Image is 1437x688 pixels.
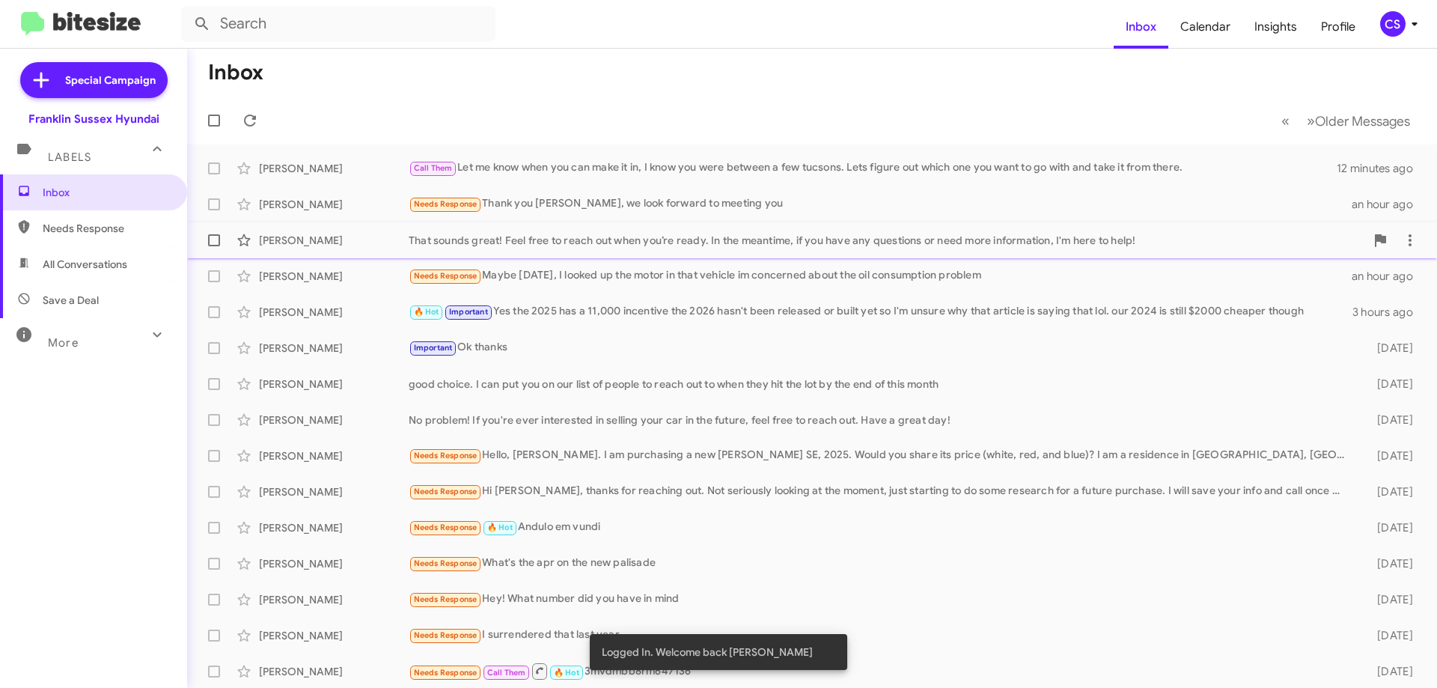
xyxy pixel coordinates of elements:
[1337,161,1425,176] div: 12 minutes ago
[414,487,478,496] span: Needs Response
[409,339,1353,356] div: Ok thanks
[259,592,409,607] div: [PERSON_NAME]
[43,293,99,308] span: Save a Deal
[1353,448,1425,463] div: [DATE]
[259,448,409,463] div: [PERSON_NAME]
[20,62,168,98] a: Special Campaign
[409,233,1365,248] div: That sounds great! Feel free to reach out when you’re ready. In the meantime, if you have any que...
[409,591,1353,608] div: Hey! What number did you have in mind
[1353,413,1425,427] div: [DATE]
[409,483,1353,500] div: Hi [PERSON_NAME], thanks for reaching out. Not seriously looking at the moment, just starting to ...
[1367,11,1421,37] button: CS
[1272,106,1299,136] button: Previous
[181,6,495,42] input: Search
[414,668,478,678] span: Needs Response
[28,112,159,127] div: Franklin Sussex Hyundai
[1353,341,1425,356] div: [DATE]
[414,343,453,353] span: Important
[48,336,79,350] span: More
[414,451,478,460] span: Needs Response
[409,377,1353,392] div: good choice. I can put you on our list of people to reach out to when they hit the lot by the end...
[409,519,1353,536] div: Andulo em vundi
[409,267,1352,284] div: Maybe [DATE], I looked up the motor in that vehicle im concerned about the oil consumption problem
[414,523,478,532] span: Needs Response
[1352,305,1425,320] div: 3 hours ago
[409,413,1353,427] div: No problem! If you're ever interested in selling your car in the future, feel free to reach out. ...
[1353,556,1425,571] div: [DATE]
[414,630,478,640] span: Needs Response
[259,233,409,248] div: [PERSON_NAME]
[409,195,1352,213] div: Thank you [PERSON_NAME], we look forward to meeting you
[409,627,1353,644] div: I surrendered that last year
[259,161,409,176] div: [PERSON_NAME]
[1281,112,1290,130] span: «
[1352,269,1425,284] div: an hour ago
[414,163,453,173] span: Call Them
[43,185,170,200] span: Inbox
[208,61,263,85] h1: Inbox
[1298,106,1419,136] button: Next
[259,484,409,499] div: [PERSON_NAME]
[487,668,526,678] span: Call Them
[259,197,409,212] div: [PERSON_NAME]
[1353,628,1425,643] div: [DATE]
[259,269,409,284] div: [PERSON_NAME]
[1315,113,1410,130] span: Older Messages
[259,520,409,535] div: [PERSON_NAME]
[414,558,478,568] span: Needs Response
[259,377,409,392] div: [PERSON_NAME]
[409,662,1353,681] div: 3mvdmbb8rm647136
[414,271,478,281] span: Needs Response
[1309,5,1367,49] a: Profile
[414,199,478,209] span: Needs Response
[414,307,439,317] span: 🔥 Hot
[1353,377,1425,392] div: [DATE]
[1273,106,1419,136] nav: Page navigation example
[1114,5,1168,49] a: Inbox
[409,303,1352,320] div: Yes the 2025 has a 11,000 incentive the 2026 hasn't been released or built yet so I'm unsure why ...
[259,628,409,643] div: [PERSON_NAME]
[259,341,409,356] div: [PERSON_NAME]
[1307,112,1315,130] span: »
[414,594,478,604] span: Needs Response
[1168,5,1242,49] a: Calendar
[43,257,127,272] span: All Conversations
[65,73,156,88] span: Special Campaign
[259,556,409,571] div: [PERSON_NAME]
[602,645,813,660] span: Logged In. Welcome back [PERSON_NAME]
[43,221,170,236] span: Needs Response
[449,307,488,317] span: Important
[1353,664,1425,679] div: [DATE]
[259,305,409,320] div: [PERSON_NAME]
[1353,592,1425,607] div: [DATE]
[1353,484,1425,499] div: [DATE]
[48,150,91,164] span: Labels
[259,664,409,679] div: [PERSON_NAME]
[1353,520,1425,535] div: [DATE]
[259,413,409,427] div: [PERSON_NAME]
[409,159,1337,177] div: Let me know when you can make it in, I know you were between a few tucsons. Lets figure out which...
[409,555,1353,572] div: What's the apr on the new palisade
[1352,197,1425,212] div: an hour ago
[487,523,513,532] span: 🔥 Hot
[409,447,1353,464] div: Hello, [PERSON_NAME]. I am purchasing a new [PERSON_NAME] SE, 2025. Would you share its price (wh...
[554,668,579,678] span: 🔥 Hot
[1242,5,1309,49] a: Insights
[1380,11,1406,37] div: CS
